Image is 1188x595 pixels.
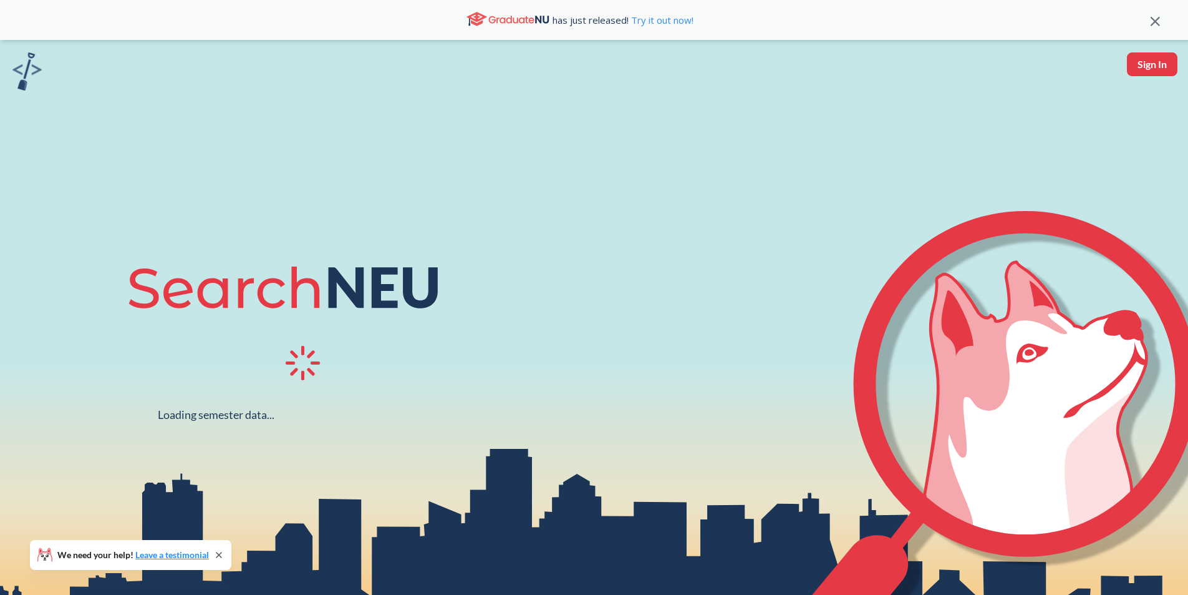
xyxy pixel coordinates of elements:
[135,549,209,560] a: Leave a testimonial
[57,551,209,559] span: We need your help!
[12,52,42,94] a: sandbox logo
[12,52,42,91] img: sandbox logo
[158,408,274,422] div: Loading semester data...
[629,14,693,26] a: Try it out now!
[1127,52,1177,76] button: Sign In
[553,13,693,27] span: has just released!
